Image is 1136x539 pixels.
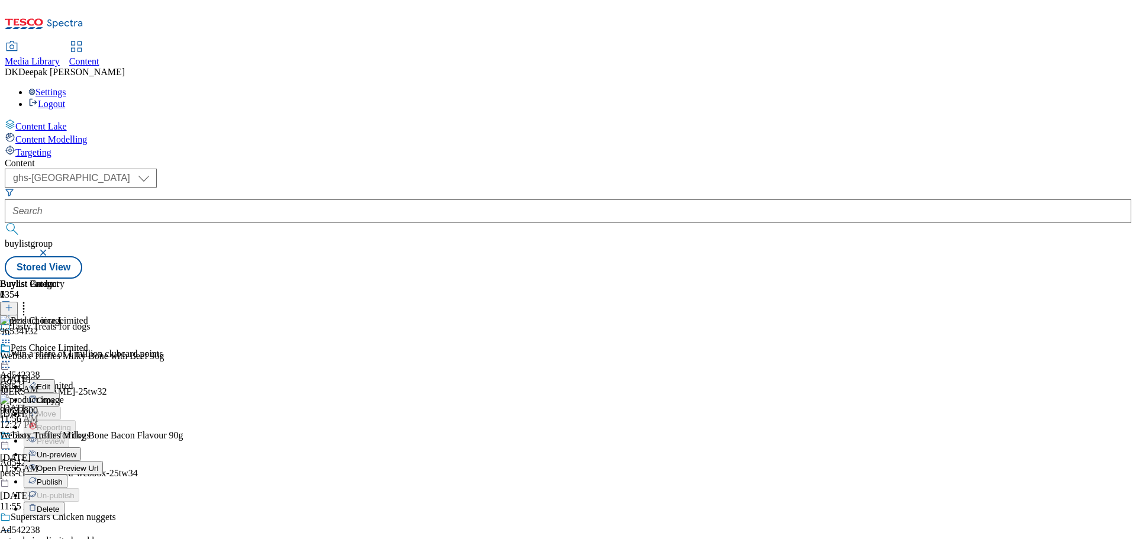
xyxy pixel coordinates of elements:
span: Un-publish [37,491,75,500]
span: Content [69,56,99,66]
span: Delete [37,505,60,514]
span: DK [5,67,18,77]
a: Settings [28,87,66,97]
span: buylistgroup [5,238,53,248]
a: Media Library [5,42,60,67]
div: Superstars Chicken nuggets [11,512,116,522]
a: Content Modelling [5,132,1131,145]
a: Content Lake [5,119,1131,132]
button: Publish [24,475,67,488]
svg: Search Filters [5,188,14,197]
a: Logout [28,99,65,109]
span: Media Library [5,56,60,66]
button: Stored View [5,256,82,279]
button: Un-publish [24,488,79,502]
a: Content [69,42,99,67]
span: Content Modelling [15,134,87,144]
button: Delete [24,502,64,515]
input: Search [5,199,1131,223]
span: Targeting [15,147,51,157]
span: Content Lake [15,121,67,131]
a: Targeting [5,145,1131,158]
div: Content [5,158,1131,169]
span: Deepak [PERSON_NAME] [18,67,125,77]
span: Publish [37,477,63,486]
